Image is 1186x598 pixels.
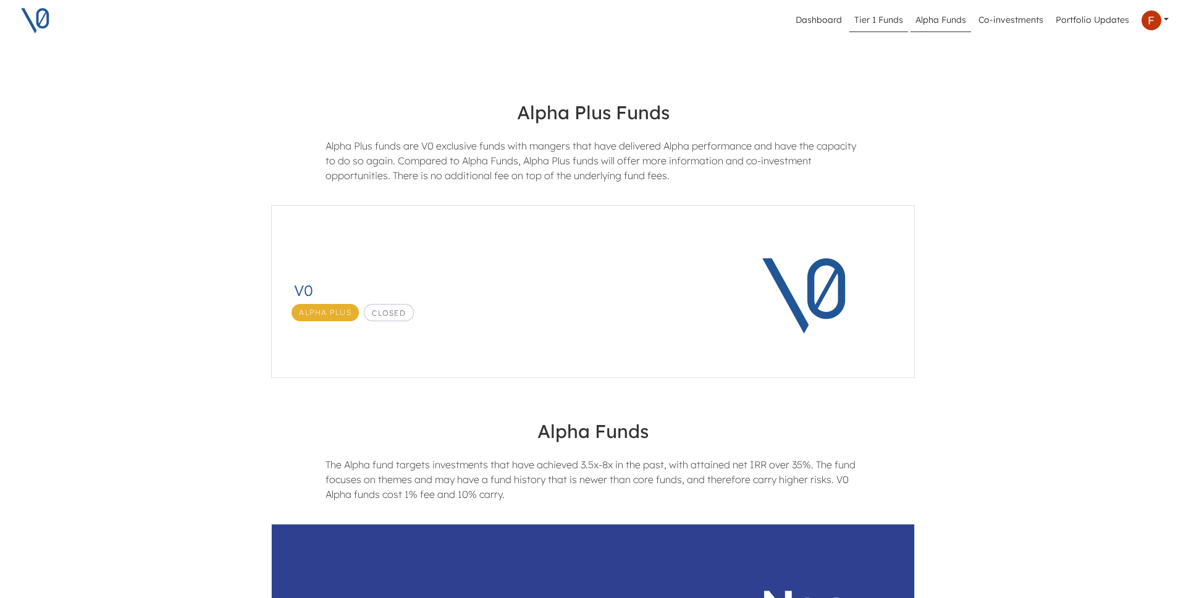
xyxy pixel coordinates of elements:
div: Alpha Plus funds are V0 exclusive funds with mangers that have delivered Alpha performance and ha... [316,138,870,193]
a: V0Alpha PlusClosedV0 [269,203,917,381]
h4: Alpha Funds [261,410,925,452]
a: Co-investments [974,9,1048,32]
a: Dashboard [791,9,847,32]
h4: Alpha Plus Funds [261,91,925,133]
h3: V0 [294,282,690,300]
a: Portfolio Updates [1051,9,1134,32]
div: The Alpha fund targets investments that have achieved 3.5x-8x in the past, with attained net IRR ... [316,457,870,512]
img: Profile [1142,11,1161,30]
img: V0 logo [20,5,51,36]
span: Closed [364,304,414,321]
a: Alpha Funds [911,9,971,32]
span: Alpha Plus [292,304,359,321]
a: Tier 1 Funds [849,9,908,32]
img: V0 [730,216,885,370]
